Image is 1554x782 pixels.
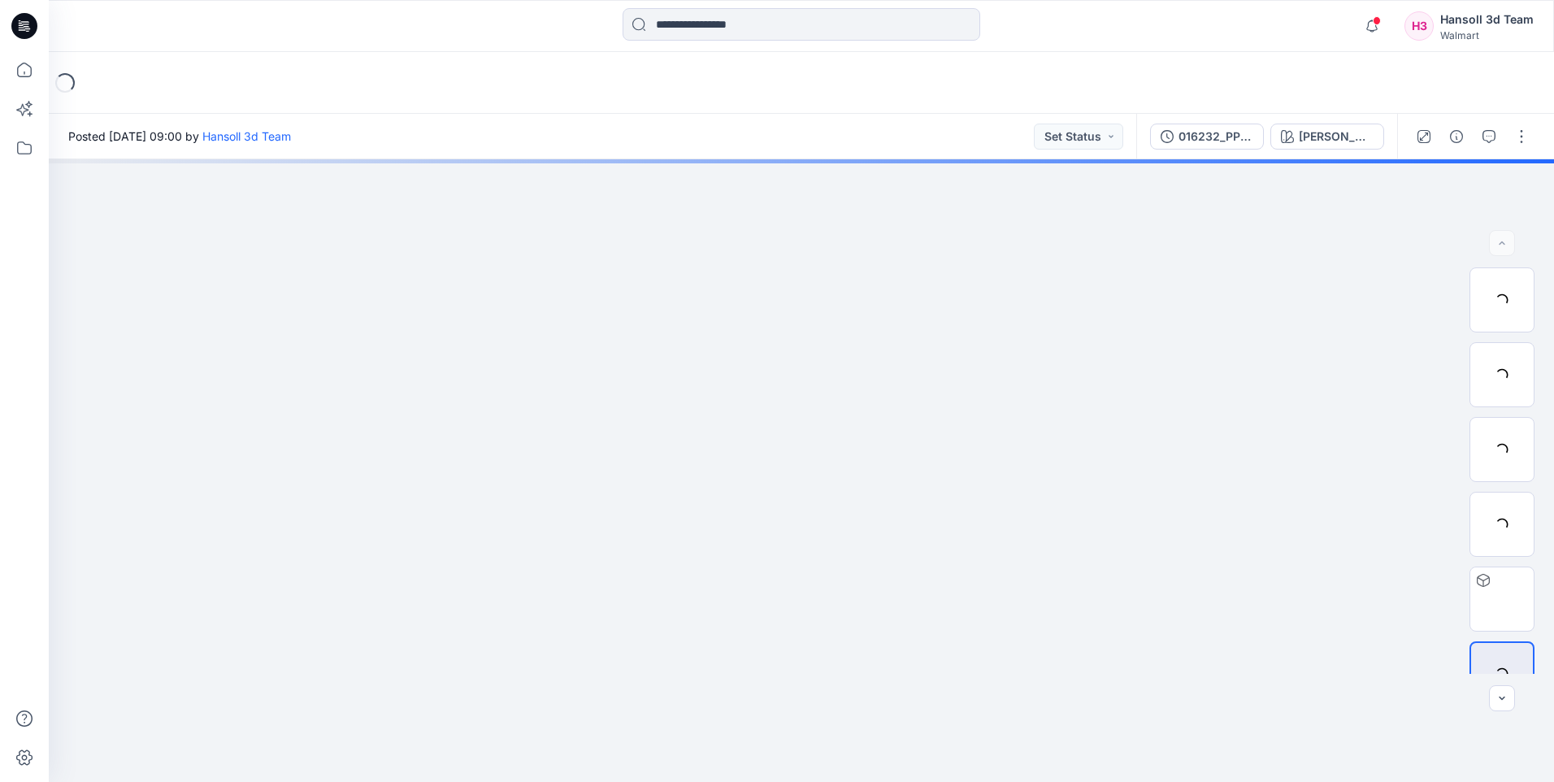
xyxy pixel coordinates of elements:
[68,128,291,145] span: Posted [DATE] 09:00 by
[1179,128,1253,146] div: 016232_PP_MISSY FLUTTER TEE DRESS MINI DRESS
[1404,11,1434,41] div: H3
[202,129,291,143] a: Hansoll 3d Team
[1299,128,1374,146] div: [PERSON_NAME]
[1440,10,1534,29] div: Hansoll 3d Team
[1440,29,1534,41] div: Walmart
[1270,124,1384,150] button: [PERSON_NAME]
[1150,124,1264,150] button: 016232_PP_MISSY FLUTTER TEE DRESS MINI DRESS
[1443,124,1469,150] button: Details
